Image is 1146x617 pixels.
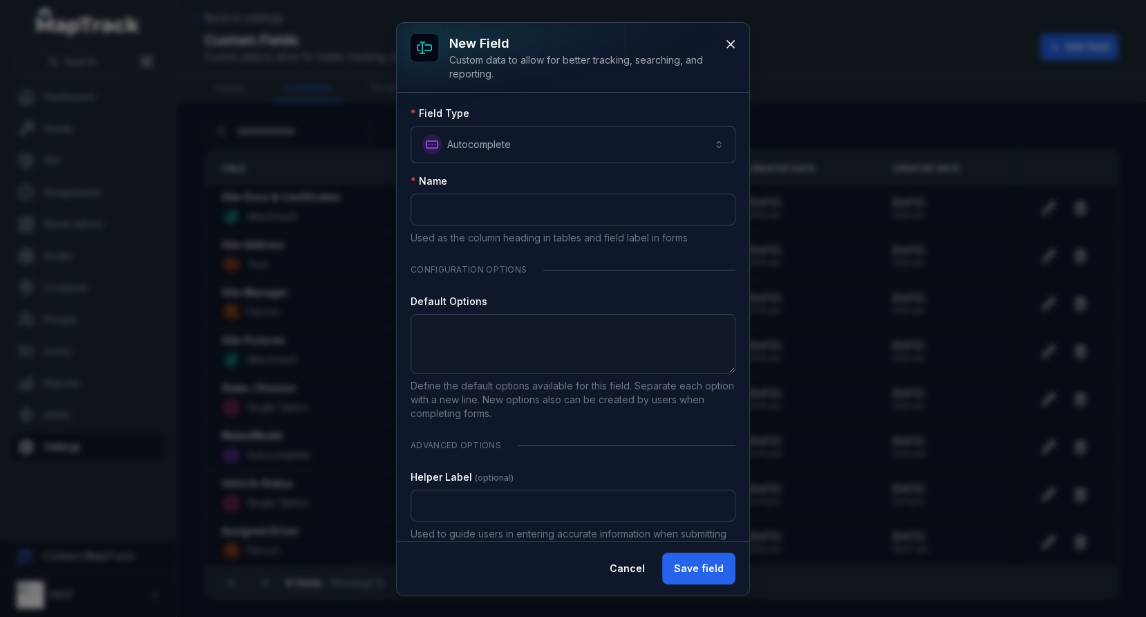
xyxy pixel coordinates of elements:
input: :r4i:-form-item-label [411,490,735,522]
button: Autocomplete [411,126,735,163]
button: Cancel [598,553,657,584]
p: Used to guide users in entering accurate information when submitting forms [411,527,735,555]
input: :r4g:-form-item-label [411,194,735,225]
textarea: :r4h:-form-item-label [411,314,735,374]
label: Name [411,174,447,188]
label: Field Type [411,107,469,120]
div: Configuration Options [411,256,735,284]
h3: New field [449,34,713,53]
p: Used as the column heading in tables and field label in forms [411,231,735,245]
label: Default Options [411,295,487,308]
div: Custom data to allow for better tracking, searching, and reporting. [449,53,713,81]
label: Helper Label [411,470,514,484]
p: Define the default options available for this field. Separate each option with a new line. New op... [411,379,735,421]
div: Advanced Options [411,432,735,459]
button: Save field [662,553,735,584]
